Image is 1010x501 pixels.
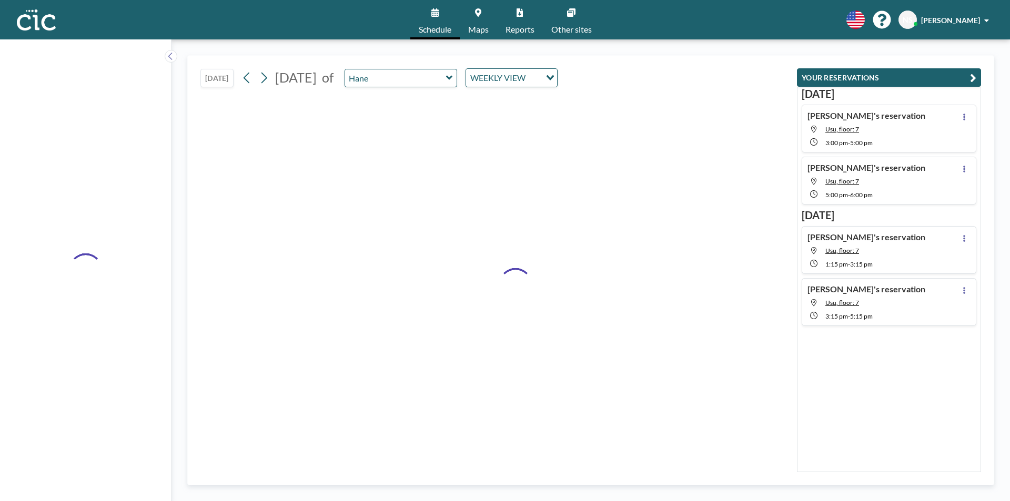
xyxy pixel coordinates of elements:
[825,191,848,199] span: 5:00 PM
[848,312,850,320] span: -
[797,68,981,87] button: YOUR RESERVATIONS
[825,247,859,254] span: Usu, floor: 7
[468,71,528,85] span: WEEKLY VIEW
[200,69,234,87] button: [DATE]
[802,87,976,100] h3: [DATE]
[848,139,850,147] span: -
[825,139,848,147] span: 3:00 PM
[825,177,859,185] span: Usu, floor: 7
[825,299,859,306] span: Usu, floor: 7
[807,284,925,294] h4: [PERSON_NAME]'s reservation
[825,260,848,268] span: 1:15 PM
[551,25,592,34] span: Other sites
[825,312,848,320] span: 3:15 PM
[850,312,873,320] span: 5:15 PM
[322,69,334,86] span: of
[802,209,976,222] h3: [DATE]
[807,232,925,242] h4: [PERSON_NAME]'s reservation
[850,260,873,268] span: 3:15 PM
[17,9,56,30] img: organization-logo
[468,25,489,34] span: Maps
[529,71,540,85] input: Search for option
[275,69,317,85] span: [DATE]
[807,110,925,121] h4: [PERSON_NAME]'s reservation
[848,191,850,199] span: -
[850,191,873,199] span: 6:00 PM
[848,260,850,268] span: -
[506,25,534,34] span: Reports
[466,69,557,87] div: Search for option
[345,69,446,87] input: Hane
[903,15,913,25] span: NS
[419,25,451,34] span: Schedule
[850,139,873,147] span: 5:00 PM
[825,125,859,133] span: Usu, floor: 7
[921,16,980,25] span: [PERSON_NAME]
[807,162,925,173] h4: [PERSON_NAME]'s reservation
